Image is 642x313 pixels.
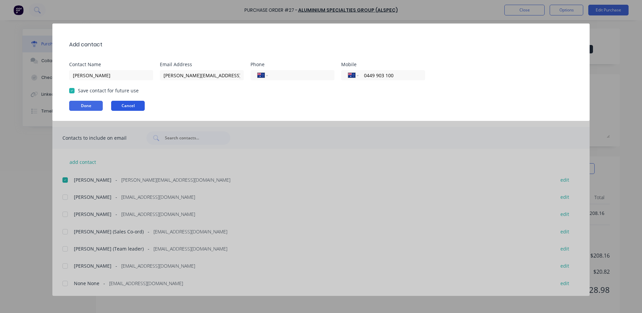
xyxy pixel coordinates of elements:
div: Contact Name [69,62,160,67]
button: Cancel [111,101,145,111]
div: Email Address [160,62,250,67]
div: Save contact for future use [78,87,139,94]
button: Done [69,101,103,111]
div: Phone [250,62,341,67]
div: Add contact [69,41,102,49]
div: Mobile [341,62,432,67]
